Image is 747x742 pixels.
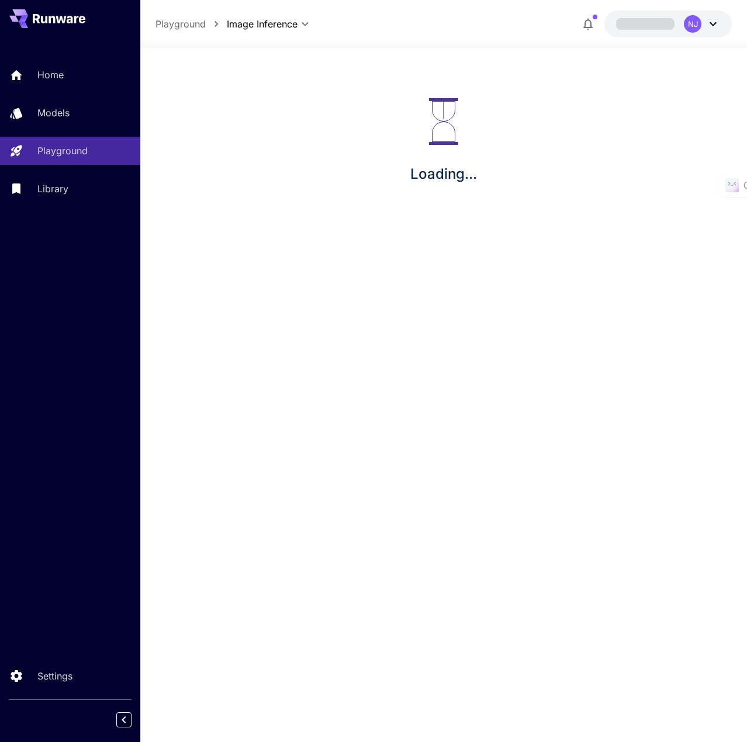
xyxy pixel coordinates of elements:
[37,669,72,683] p: Settings
[684,15,701,33] div: NJ
[155,17,206,31] a: Playground
[116,712,132,727] button: Collapse sidebar
[125,709,140,730] div: Collapse sidebar
[604,11,732,37] button: NJ
[37,144,88,158] p: Playground
[37,182,68,196] p: Library
[155,17,227,31] nav: breadcrumb
[410,164,477,185] p: Loading...
[37,68,64,82] p: Home
[37,106,70,120] p: Models
[227,17,298,31] span: Image Inference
